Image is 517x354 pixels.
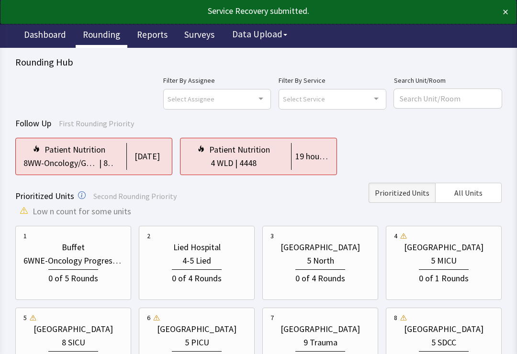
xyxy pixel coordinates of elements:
[97,156,103,170] div: |
[431,254,457,267] div: 5 MICU
[23,231,27,241] div: 1
[419,269,469,285] div: 0 of 1 Rounds
[270,231,274,241] div: 3
[303,336,337,349] div: 9 Trauma
[15,117,502,130] div: Follow Up
[173,241,221,254] div: Lied Hospital
[394,75,502,86] label: Search Unit/Room
[270,313,274,322] div: 7
[281,241,360,254] div: [GEOGRAPHIC_DATA]
[147,231,150,241] div: 2
[168,93,214,104] span: Select Assignee
[45,143,105,156] div: Patient Nutrition
[404,241,483,254] div: [GEOGRAPHIC_DATA]
[283,93,325,104] span: Select Service
[369,183,435,203] button: Prioritized Units
[33,205,131,218] span: Low n count for some units
[93,191,177,201] span: Second Rounding Priority
[281,322,360,336] div: [GEOGRAPHIC_DATA]
[23,313,27,322] div: 5
[209,143,270,156] div: Patient Nutrition
[34,322,113,336] div: [GEOGRAPHIC_DATA]
[130,24,175,48] a: Reports
[375,187,429,199] span: Prioritized Units
[62,241,85,254] div: Buffet
[182,254,211,267] div: 4-5 Lied
[185,336,209,349] div: 5 PICU
[239,156,257,170] div: 4448
[163,75,271,86] label: Filter By Assignee
[172,269,222,285] div: 0 of 4 Rounds
[226,25,293,43] button: Data Upload
[48,269,98,285] div: 0 of 5 Rounds
[295,269,345,285] div: 0 of 4 Rounds
[295,150,329,163] div: 19 hours ago
[233,156,239,170] div: |
[307,254,334,267] div: 5 North
[62,336,85,349] div: 8 SICU
[503,4,508,20] button: ×
[103,156,115,170] div: 81242
[17,24,73,48] a: Dashboard
[23,254,123,267] div: 6WNE-Oncology Progressive/ICU
[9,4,459,18] div: Service Recovery submitted.
[23,156,97,170] div: 8WW-Oncology/General Med/Surg Tele
[404,322,483,336] div: [GEOGRAPHIC_DATA]
[394,231,397,241] div: 4
[157,322,236,336] div: [GEOGRAPHIC_DATA]
[211,156,233,170] div: 4 WLD
[177,24,222,48] a: Surveys
[147,313,150,322] div: 6
[431,336,456,349] div: 5 SDCC
[394,313,397,322] div: 8
[135,150,160,163] div: [DATE]
[454,187,483,199] span: All Units
[394,89,502,108] input: Search Unit/Room
[15,190,74,201] span: Prioritized Units
[76,24,127,48] a: Rounding
[59,119,134,128] span: First Rounding Priority
[15,55,502,69] div: Rounding Hub
[435,183,502,203] button: All Units
[279,75,386,86] label: Filter By Service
